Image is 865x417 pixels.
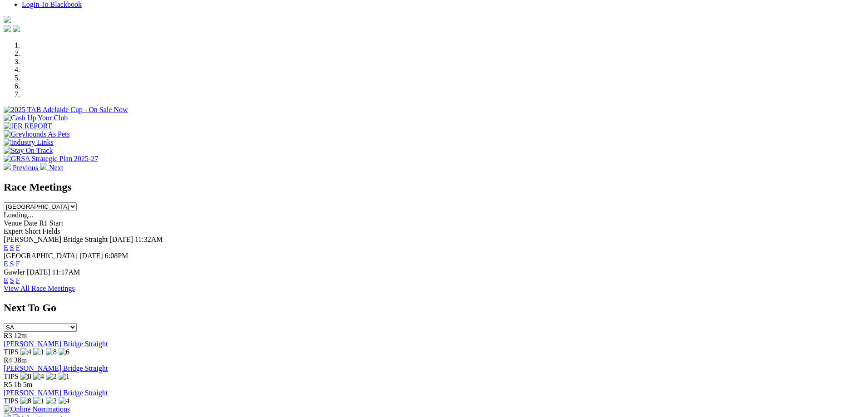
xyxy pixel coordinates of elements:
[16,244,20,251] a: F
[40,163,47,170] img: chevron-right-pager-white.svg
[4,219,22,227] span: Venue
[4,147,53,155] img: Stay On Track
[4,130,70,138] img: Greyhounds As Pets
[14,381,32,388] span: 1h 5m
[33,373,44,381] img: 4
[4,163,11,170] img: chevron-left-pager-white.svg
[4,332,12,339] span: R3
[4,389,108,397] a: [PERSON_NAME] Bridge Straight
[22,0,82,8] a: Login To Blackbook
[4,348,19,356] span: TIPS
[4,252,78,260] span: [GEOGRAPHIC_DATA]
[4,227,23,235] span: Expert
[105,252,129,260] span: 6:08PM
[59,397,69,405] img: 4
[4,114,68,122] img: Cash Up Your Club
[27,268,50,276] span: [DATE]
[4,235,108,243] span: [PERSON_NAME] Bridge Straight
[20,373,31,381] img: 8
[4,381,12,388] span: R5
[4,276,8,284] a: E
[20,397,31,405] img: 8
[4,397,19,405] span: TIPS
[16,260,20,268] a: F
[10,244,14,251] a: S
[4,211,33,219] span: Loading...
[4,138,54,147] img: Industry Links
[4,302,861,314] h2: Next To Go
[4,260,8,268] a: E
[46,348,57,356] img: 8
[33,397,44,405] img: 1
[59,348,69,356] img: 6
[24,219,37,227] span: Date
[4,364,108,372] a: [PERSON_NAME] Bridge Straight
[39,219,63,227] span: R1 Start
[4,122,52,130] img: IER REPORT
[33,348,44,356] img: 1
[10,276,14,284] a: S
[13,164,38,172] span: Previous
[52,268,80,276] span: 11:17AM
[4,405,70,413] img: Online Nominations
[4,164,40,172] a: Previous
[79,252,103,260] span: [DATE]
[4,268,25,276] span: Gawler
[20,348,31,356] img: 4
[4,340,108,348] a: [PERSON_NAME] Bridge Straight
[4,356,12,364] span: R4
[4,285,75,292] a: View All Race Meetings
[25,227,41,235] span: Short
[14,356,27,364] span: 38m
[59,373,69,381] img: 1
[14,332,27,339] span: 12m
[4,181,861,193] h2: Race Meetings
[4,244,8,251] a: E
[49,164,63,172] span: Next
[13,25,20,32] img: twitter.svg
[4,16,11,23] img: logo-grsa-white.png
[46,397,57,405] img: 2
[42,227,60,235] span: Fields
[4,106,128,114] img: 2025 TAB Adelaide Cup - On Sale Now
[16,276,20,284] a: F
[4,373,19,380] span: TIPS
[4,25,11,32] img: facebook.svg
[40,164,63,172] a: Next
[10,260,14,268] a: S
[46,373,57,381] img: 2
[109,235,133,243] span: [DATE]
[135,235,163,243] span: 11:32AM
[4,155,98,163] img: GRSA Strategic Plan 2025-27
